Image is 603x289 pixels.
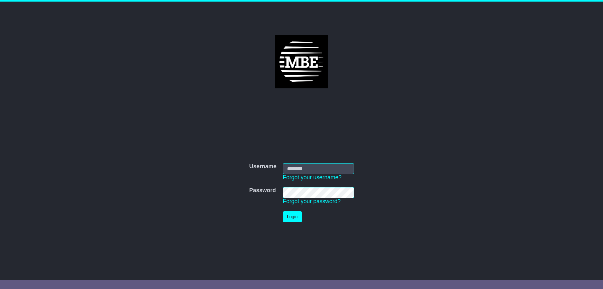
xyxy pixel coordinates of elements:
[249,163,276,170] label: Username
[283,174,342,181] a: Forgot your username?
[283,198,341,204] a: Forgot your password?
[275,35,328,88] img: MBE Parramatta
[249,187,276,194] label: Password
[283,211,302,222] button: Login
